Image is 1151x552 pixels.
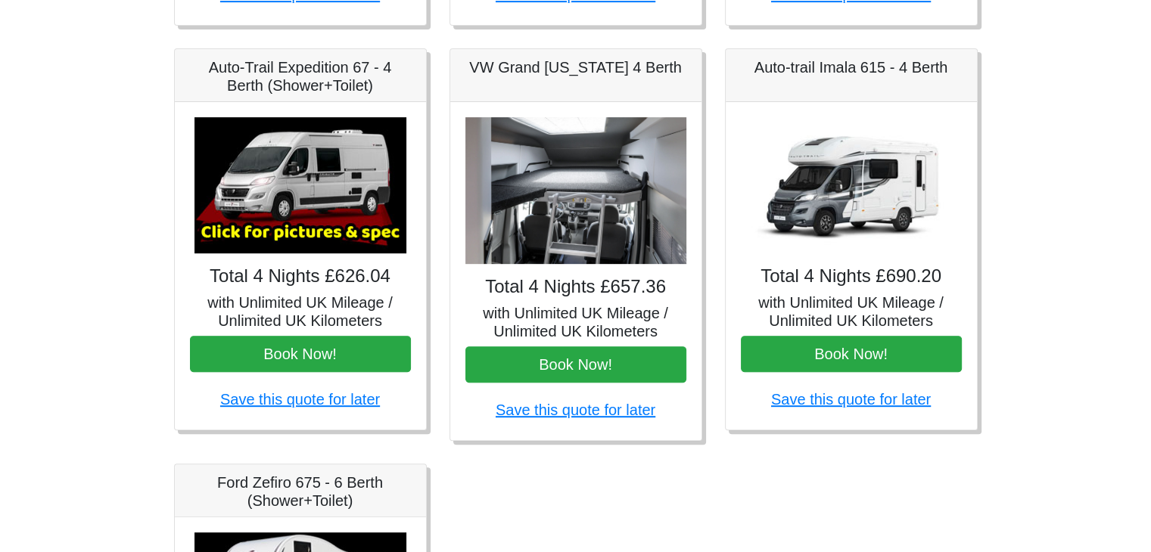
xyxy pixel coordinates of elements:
img: Auto-trail Imala 615 - 4 Berth [745,117,957,253]
img: Auto-Trail Expedition 67 - 4 Berth (Shower+Toilet) [194,117,406,253]
h5: with Unlimited UK Mileage / Unlimited UK Kilometers [190,293,411,330]
a: Save this quote for later [771,391,931,408]
button: Book Now! [465,346,686,383]
img: VW Grand California 4 Berth [465,117,686,265]
h4: Total 4 Nights £657.36 [465,276,686,298]
a: Save this quote for later [496,402,655,418]
h4: Total 4 Nights £690.20 [741,265,962,287]
button: Book Now! [190,336,411,372]
h5: with Unlimited UK Mileage / Unlimited UK Kilometers [465,304,686,340]
h5: Auto-trail Imala 615 - 4 Berth [741,58,962,76]
h5: Auto-Trail Expedition 67 - 4 Berth (Shower+Toilet) [190,58,411,95]
h5: Ford Zefiro 675 - 6 Berth (Shower+Toilet) [190,473,411,510]
a: Save this quote for later [220,391,380,408]
h5: with Unlimited UK Mileage / Unlimited UK Kilometers [741,293,962,330]
h4: Total 4 Nights £626.04 [190,265,411,287]
button: Book Now! [741,336,962,372]
h5: VW Grand [US_STATE] 4 Berth [465,58,686,76]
